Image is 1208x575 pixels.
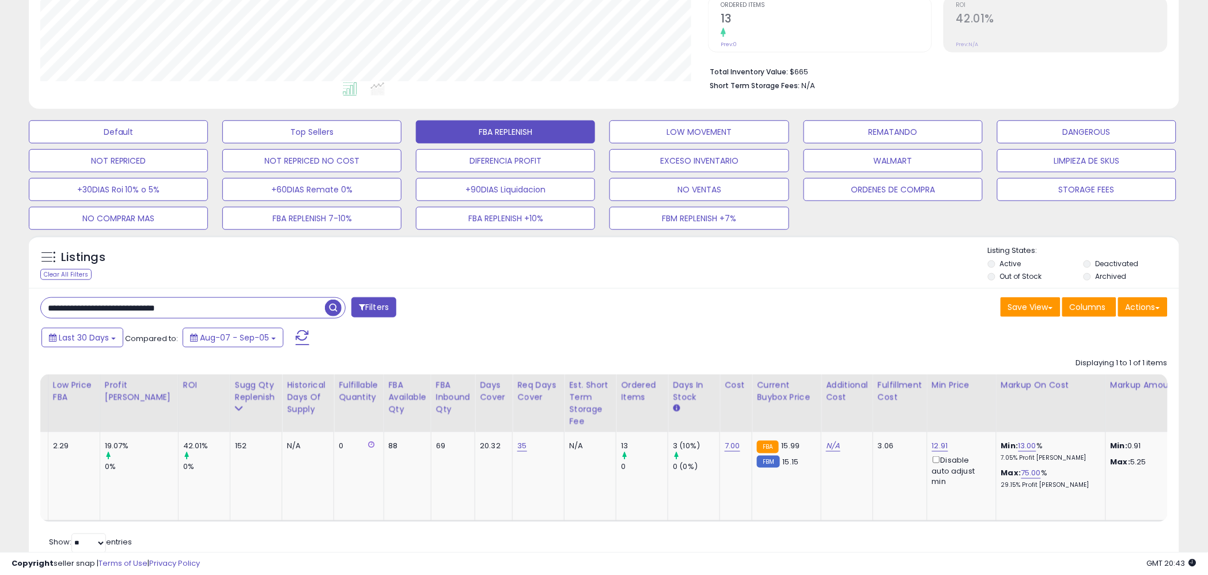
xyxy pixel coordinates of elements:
[804,178,983,201] button: ORDENES DE COMPRA
[826,379,868,403] div: Additional Cost
[222,120,402,143] button: Top Sellers
[1001,440,1018,451] b: Min:
[621,379,663,403] div: Ordered Items
[1118,297,1168,317] button: Actions
[1001,441,1097,462] div: %
[783,456,799,467] span: 15.15
[721,2,931,9] span: Ordered Items
[956,41,979,48] small: Prev: N/A
[29,207,208,230] button: NO COMPRAR MAS
[1111,456,1131,467] strong: Max:
[1001,379,1101,391] div: Markup on Cost
[1147,558,1196,569] span: 2025-10-7 20:43 GMT
[53,441,91,451] div: 2.29
[757,441,778,453] small: FBA
[351,297,396,317] button: Filters
[878,441,918,451] div: 3.06
[1096,271,1127,281] label: Archived
[621,461,668,472] div: 0
[673,379,715,403] div: Days In Stock
[200,332,269,343] span: Aug-07 - Sep-05
[673,441,720,451] div: 3 (10%)
[1001,481,1097,489] p: 29.15% Profit [PERSON_NAME]
[49,537,132,548] span: Show: entries
[416,149,595,172] button: DIFERENCIA PROFIT
[673,461,720,472] div: 0 (0%)
[1111,441,1206,451] p: 0.91
[105,461,178,472] div: 0%
[183,328,283,347] button: Aug-07 - Sep-05
[757,456,779,468] small: FBM
[59,332,109,343] span: Last 30 Days
[725,440,740,452] a: 7.00
[389,379,426,415] div: FBA Available Qty
[609,207,789,230] button: FBM REPLENISH +7%
[1001,467,1021,478] b: Max:
[235,441,274,451] div: 152
[804,120,983,143] button: REMATANDO
[230,374,282,432] th: Please note that this number is a calculation based on your required days of coverage and your ve...
[1018,440,1037,452] a: 13.00
[721,12,931,28] h2: 13
[710,81,800,90] b: Short Term Storage Fees:
[29,178,208,201] button: +30DIAS Roi 10% o 5%
[801,80,815,91] span: N/A
[710,67,788,77] b: Total Inventory Value:
[1000,271,1042,281] label: Out of Stock
[1076,358,1168,369] div: Displaying 1 to 1 of 1 items
[105,379,173,403] div: Profit [PERSON_NAME]
[339,379,378,403] div: Fulfillable Quantity
[710,64,1159,78] li: $665
[609,120,789,143] button: LOW MOVEMENT
[235,379,278,403] div: Sugg Qty Replenish
[99,558,147,569] a: Terms of Use
[932,379,991,391] div: Min Price
[222,207,402,230] button: FBA REPLENISH 7-10%
[804,149,983,172] button: WALMART
[1001,297,1061,317] button: Save View
[569,379,611,428] div: Est. Short Term Storage Fee
[517,379,559,403] div: Req Days Cover
[996,374,1105,432] th: The percentage added to the cost of goods (COGS) that forms the calculator for Min & Max prices.
[40,269,92,280] div: Clear All Filters
[826,440,840,452] a: N/A
[480,441,503,451] div: 20.32
[1062,297,1116,317] button: Columns
[287,379,329,415] div: Historical Days Of Supply
[183,461,230,472] div: 0%
[436,379,471,415] div: FBA inbound Qty
[569,441,607,451] div: N/A
[339,441,374,451] div: 0
[621,441,668,451] div: 13
[956,12,1167,28] h2: 42.01%
[725,379,747,391] div: Cost
[53,379,95,403] div: Low Price FBA
[1000,259,1021,268] label: Active
[1021,467,1042,479] a: 75.00
[997,149,1176,172] button: LIMPIEZA DE SKUS
[517,440,527,452] a: 35
[222,178,402,201] button: +60DIAS Remate 0%
[1001,468,1097,489] div: %
[609,149,789,172] button: EXCESO INVENTARIO
[12,558,200,569] div: seller snap | |
[1001,454,1097,462] p: 7.05% Profit [PERSON_NAME]
[183,441,230,451] div: 42.01%
[878,379,922,403] div: Fulfillment Cost
[997,178,1176,201] button: STORAGE FEES
[1070,301,1106,313] span: Columns
[41,328,123,347] button: Last 30 Days
[1111,440,1128,451] strong: Min:
[757,379,816,403] div: Current Buybox Price
[782,440,800,451] span: 15.99
[609,178,789,201] button: NO VENTAS
[61,249,105,266] h5: Listings
[389,441,422,451] div: 88
[932,454,987,487] div: Disable auto adjust min
[480,379,508,403] div: Days Cover
[1111,457,1206,467] p: 5.25
[29,120,208,143] button: Default
[125,333,178,344] span: Compared to:
[988,245,1179,256] p: Listing States:
[105,441,178,451] div: 19.07%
